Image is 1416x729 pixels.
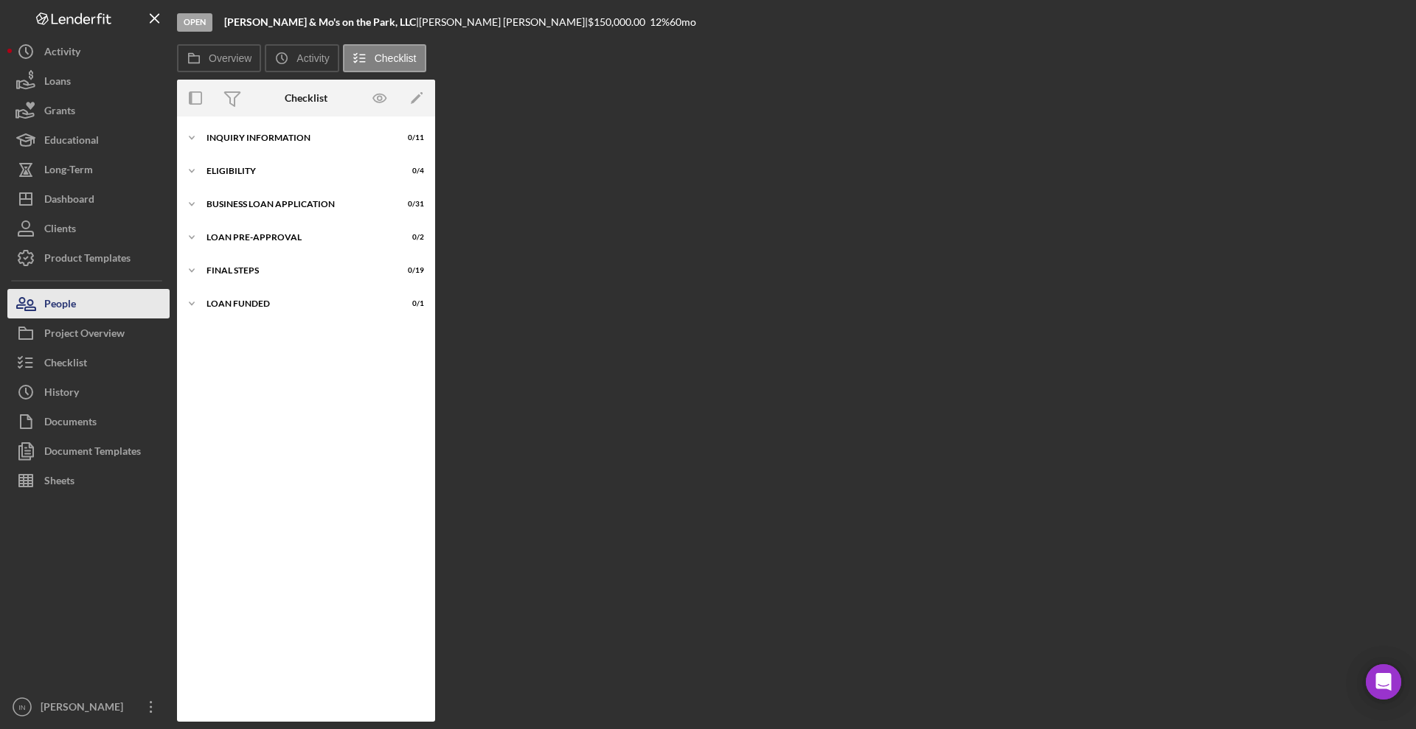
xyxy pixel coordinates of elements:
[7,466,170,495] button: Sheets
[44,348,87,381] div: Checklist
[296,52,329,64] label: Activity
[7,377,170,407] button: History
[44,243,131,276] div: Product Templates
[206,133,387,142] div: INQUIRY INFORMATION
[44,66,71,100] div: Loans
[7,125,170,155] button: Educational
[177,13,212,32] div: Open
[7,96,170,125] button: Grants
[398,133,424,142] div: 0 / 11
[398,266,424,275] div: 0 / 19
[44,436,141,470] div: Document Templates
[44,377,79,411] div: History
[224,16,419,28] div: |
[265,44,339,72] button: Activity
[7,184,170,214] button: Dashboard
[209,52,251,64] label: Overview
[588,16,650,28] div: $150,000.00
[44,184,94,217] div: Dashboard
[206,233,387,242] div: LOAN PRE-APPROVAL
[44,37,80,70] div: Activity
[18,703,26,711] text: IN
[44,155,93,188] div: Long-Term
[7,348,170,377] button: Checklist
[177,44,261,72] button: Overview
[7,37,170,66] button: Activity
[398,167,424,175] div: 0 / 4
[285,92,327,104] div: Checklist
[44,289,76,322] div: People
[206,266,387,275] div: FINAL STEPS
[44,125,99,158] div: Educational
[1366,664,1401,700] div: Open Intercom Messenger
[7,436,170,466] button: Document Templates
[7,214,170,243] button: Clients
[650,16,670,28] div: 12 %
[7,289,170,318] button: People
[44,407,97,440] div: Documents
[206,200,387,209] div: BUSINESS LOAN APPLICATION
[37,692,133,725] div: [PERSON_NAME]
[206,167,387,175] div: ELIGIBILITY
[44,318,125,352] div: Project Overview
[419,16,588,28] div: [PERSON_NAME] [PERSON_NAME] |
[7,66,170,96] button: Loans
[44,96,75,129] div: Grants
[375,52,417,64] label: Checklist
[7,318,170,348] button: Project Overview
[343,44,426,72] button: Checklist
[7,243,170,273] button: Product Templates
[44,214,76,247] div: Clients
[206,299,387,308] div: LOAN FUNDED
[7,155,170,184] button: Long-Term
[398,299,424,308] div: 0 / 1
[44,466,74,499] div: Sheets
[670,16,696,28] div: 60 mo
[224,15,416,28] b: [PERSON_NAME] & Mo's on the Park, LLC
[398,233,424,242] div: 0 / 2
[7,692,170,722] button: IN[PERSON_NAME]
[398,200,424,209] div: 0 / 31
[7,407,170,436] button: Documents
